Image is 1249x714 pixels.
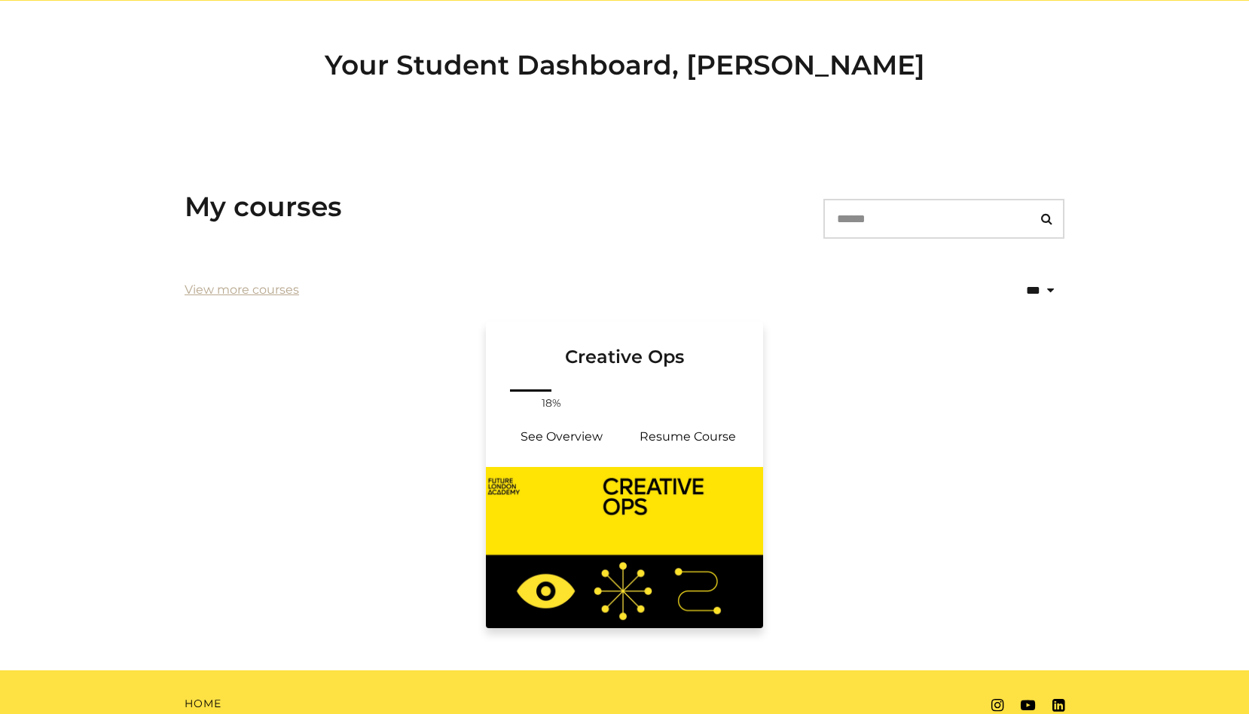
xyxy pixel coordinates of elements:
span: 18% [533,395,570,411]
h2: Your Student Dashboard, [PERSON_NAME] [185,49,1064,81]
a: Home [185,696,221,712]
h3: My courses [185,191,342,223]
a: Creative Ops [486,322,763,386]
select: status [960,271,1064,310]
a: View more courses [185,281,299,299]
a: Creative Ops: See Overview [498,419,624,455]
a: Creative Ops: Resume Course [624,419,751,455]
h3: Creative Ops [504,322,745,368]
